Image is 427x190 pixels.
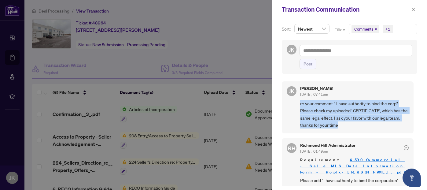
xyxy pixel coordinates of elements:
span: [DATE], 01:49pm [300,149,328,154]
span: Requirement - [300,157,409,175]
div: Transaction Communication [282,5,409,14]
button: Open asap [403,169,421,187]
p: Sort: [282,26,292,32]
span: Newest [298,24,326,33]
span: JK [289,45,295,54]
h5: Richmond Hill Administrator [300,143,355,147]
span: close [374,28,377,31]
span: Comments [354,26,373,32]
button: Post [300,59,316,69]
span: re your comment " I have authority to bind the corp" Please check my uploaded ' CERTIFICATE', whi... [300,100,409,129]
h5: [PERSON_NAME] [300,86,333,91]
span: [DATE], 07:41pm [300,92,328,97]
span: check-circle [404,145,409,150]
div: +1 [385,26,390,32]
a: 4_590 Commercial - Sale MLS Data Information Form - PropTx-[PERSON_NAME].pdf [300,157,408,175]
span: Comments [352,25,379,33]
span: close [411,7,415,12]
span: JK [289,87,295,95]
span: RH [288,144,295,152]
p: Filter: [334,26,346,33]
